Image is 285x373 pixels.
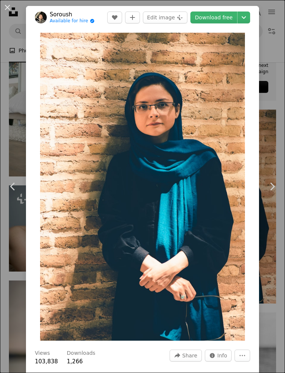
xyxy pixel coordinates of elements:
button: More Actions [235,350,250,361]
img: Go to Soroush's profile [35,12,47,23]
span: Share [182,350,197,361]
a: Soroush [50,11,95,18]
a: Download free [190,12,237,23]
button: Stats about this image [205,350,232,361]
button: Edit image [143,12,187,23]
a: Available for hire [50,18,95,24]
button: Share this image [170,350,202,361]
span: 103,838 [35,358,58,365]
button: Add to Collection [125,12,140,23]
button: Choose download size [237,12,250,23]
span: 1,266 [67,358,83,365]
h3: Downloads [67,350,95,357]
h3: Views [35,350,50,357]
img: a woman in a black scarf and glasses standing in front of a brick wall [40,33,245,341]
a: Next [259,151,285,222]
button: Like [107,12,122,23]
button: Zoom in on this image [40,33,245,341]
span: Info [217,350,227,361]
